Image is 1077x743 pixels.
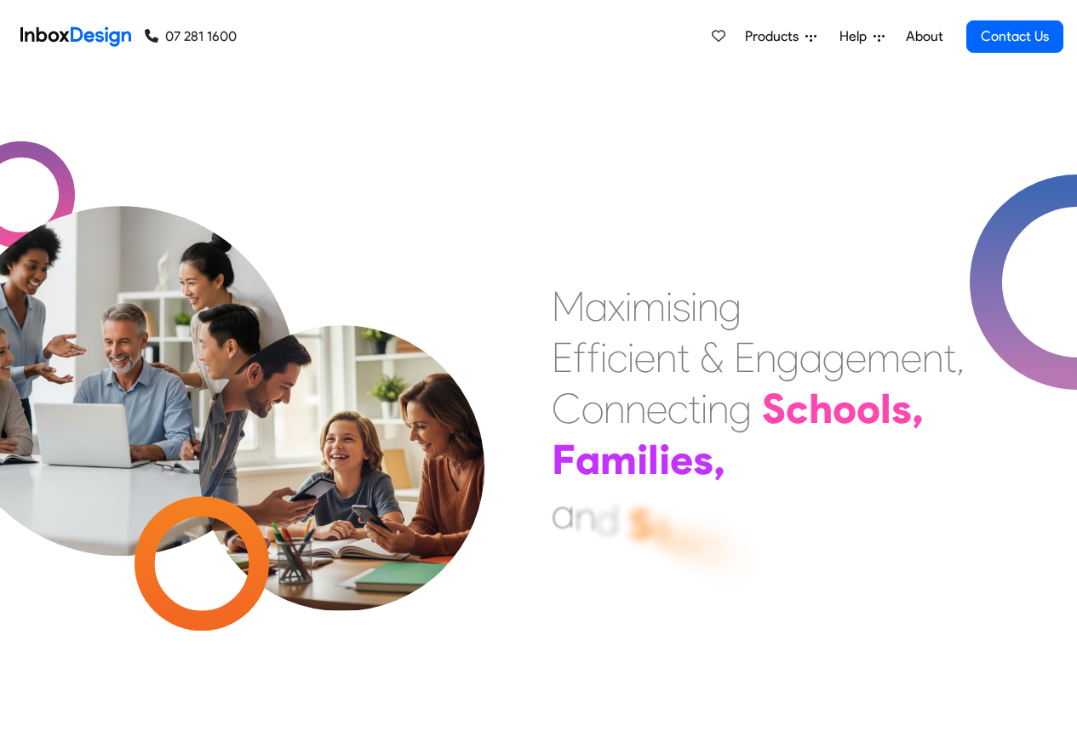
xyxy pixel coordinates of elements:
a: Contact Us [966,20,1063,53]
div: n [755,332,776,383]
div: M [552,281,585,332]
div: & [700,332,724,383]
div: n [625,383,646,434]
div: S [762,383,786,434]
div: a [799,332,822,383]
div: a [576,434,600,485]
div: t [688,383,701,434]
div: o [856,383,880,434]
div: s [693,434,713,485]
div: Maximising Efficient & Engagement, Connecting Schools, Families, and Students. [552,281,965,536]
div: n [922,332,943,383]
div: a [585,281,608,332]
div: c [786,383,809,434]
div: m [867,332,901,383]
div: a [552,488,575,539]
span: Products [745,26,805,47]
div: d [694,520,719,571]
div: u [670,512,694,563]
a: Help [833,20,891,54]
div: C [552,383,581,434]
div: F [552,434,576,485]
div: h [809,383,833,434]
div: , [713,435,725,486]
div: f [587,332,600,383]
div: s [891,383,912,434]
div: l [880,383,891,434]
div: n [604,383,625,434]
div: e [670,434,693,485]
div: e [719,529,742,580]
div: i [666,281,673,332]
div: i [600,332,607,383]
div: i [637,434,648,485]
div: x [608,281,625,332]
div: S [629,500,653,551]
div: g [729,383,752,434]
a: About [901,20,948,54]
div: i [625,281,632,332]
div: e [646,383,667,434]
div: t [943,332,956,383]
div: c [607,332,627,383]
div: n [697,281,719,332]
a: 07 281 1600 [145,26,237,47]
div: , [912,383,924,434]
div: t [677,332,690,383]
div: c [667,383,688,434]
div: o [833,383,856,434]
div: E [552,332,573,383]
div: n [707,383,729,434]
div: g [822,332,845,383]
div: s [673,281,690,332]
div: i [701,383,707,434]
div: m [632,281,666,332]
div: i [659,434,670,485]
div: g [776,332,799,383]
span: Help [839,26,874,47]
div: , [956,332,965,383]
div: m [600,434,637,485]
div: o [581,383,604,434]
div: e [634,332,656,383]
div: g [719,281,742,332]
div: t [653,506,670,557]
div: d [596,494,619,546]
div: e [901,332,922,383]
a: Products [738,20,823,54]
div: f [573,332,587,383]
div: E [734,332,755,383]
div: n [656,332,677,383]
img: parents_with_child.png [163,254,520,611]
div: i [690,281,697,332]
div: i [627,332,634,383]
div: e [845,332,867,383]
div: l [648,434,659,485]
div: n [575,490,596,541]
